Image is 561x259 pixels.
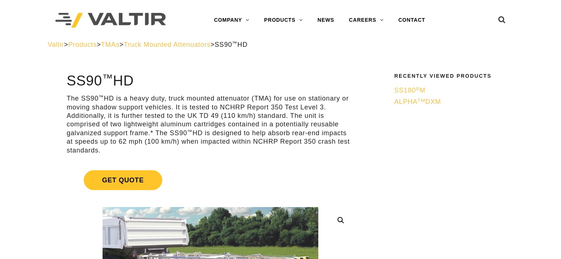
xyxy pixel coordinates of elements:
[342,13,391,28] a: CAREERS
[232,41,237,46] sup: ™
[67,161,354,199] a: Get Quote
[48,41,64,48] a: Valtir
[67,94,354,155] p: The SS90 HD is a heavy duty, truck mounted attenuator (TMA) for use on stationary or moving shado...
[68,41,97,48] a: Products
[394,98,509,106] a: ALPHATMDXM
[418,98,425,103] sup: TM
[394,86,509,95] a: SS180®M
[394,87,426,94] span: SS180 M
[391,13,433,28] a: CONTACT
[84,170,162,190] span: Get Quote
[48,41,513,49] div: > > > >
[310,13,342,28] a: NEWS
[394,73,509,79] h2: Recently Viewed Products
[215,41,247,48] span: SS90 HD
[102,72,113,84] sup: ™
[55,13,166,28] img: Valtir
[394,98,441,105] span: ALPHA DXM
[98,94,104,100] sup: ™
[124,41,210,48] a: Truck Mounted Attenuators
[257,13,310,28] a: PRODUCTS
[207,13,257,28] a: COMPANY
[416,86,420,92] sup: ®
[187,129,193,134] sup: ™
[67,73,354,89] h1: SS90 HD
[101,41,120,48] a: TMAs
